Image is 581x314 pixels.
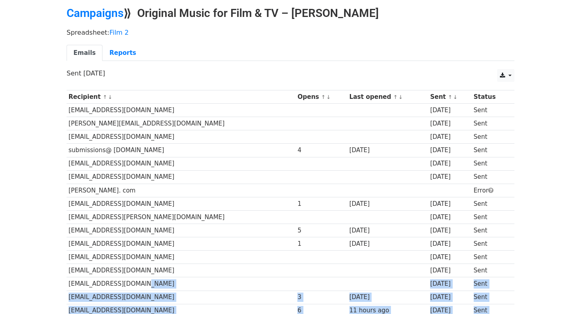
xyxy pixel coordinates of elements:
div: [DATE] [430,239,470,249]
td: [EMAIL_ADDRESS][DOMAIN_NAME] [67,264,296,277]
td: Sent [472,237,509,251]
td: [EMAIL_ADDRESS][DOMAIN_NAME] [67,197,296,210]
th: Sent [428,90,472,104]
th: Opens [296,90,347,104]
div: [DATE] [430,279,470,289]
td: Sent [472,130,509,144]
td: Sent [472,224,509,237]
div: [DATE] [430,106,470,115]
td: Sent [472,104,509,117]
a: Emails [67,45,102,61]
a: ↑ [103,94,107,100]
div: [DATE] [430,146,470,155]
div: [DATE] [430,119,470,128]
td: Sent [472,291,509,304]
a: ↑ [448,94,452,100]
td: [EMAIL_ADDRESS][PERSON_NAME][DOMAIN_NAME] [67,210,296,224]
td: [EMAIL_ADDRESS][DOMAIN_NAME] [67,157,296,170]
div: [DATE] [430,132,470,142]
div: [DATE] [430,213,470,222]
td: [EMAIL_ADDRESS][DOMAIN_NAME] [67,224,296,237]
th: Status [472,90,509,104]
th: Last opened [347,90,428,104]
div: 1 [297,239,345,249]
td: submissions@ [DOMAIN_NAME] [67,144,296,157]
td: Sent [472,117,509,130]
div: [DATE] [430,253,470,262]
td: Sent [472,277,509,291]
a: Reports [102,45,143,61]
td: [EMAIL_ADDRESS][DOMAIN_NAME] [67,237,296,251]
div: [DATE] [349,199,426,209]
td: [EMAIL_ADDRESS][DOMAIN_NAME] [67,130,296,144]
a: ↑ [393,94,398,100]
div: [DATE] [430,293,470,302]
td: Sent [472,170,509,184]
td: [EMAIL_ADDRESS][DOMAIN_NAME] [67,251,296,264]
a: Film 2 [109,29,129,36]
div: [DATE] [430,266,470,275]
div: 3 [297,293,345,302]
div: 1 [297,199,345,209]
td: Error [472,184,509,197]
a: ↑ [321,94,326,100]
div: 4 [297,146,345,155]
td: Sent [472,264,509,277]
td: Sent [472,157,509,170]
td: Sent [472,197,509,210]
div: 5 [297,226,345,235]
div: [DATE] [349,239,426,249]
a: Campaigns [67,6,123,20]
iframe: Chat Widget [541,275,581,314]
td: [EMAIL_ADDRESS][DOMAIN_NAME] [67,104,296,117]
div: [DATE] [430,199,470,209]
a: ↓ [398,94,403,100]
h2: ⟫ Original Music for Film & TV – [PERSON_NAME] [67,6,514,20]
td: [PERSON_NAME]. com [67,184,296,197]
td: Sent [472,144,509,157]
td: Sent [472,210,509,224]
td: [EMAIL_ADDRESS][DOMAIN_NAME] [67,170,296,184]
td: [EMAIL_ADDRESS][DOMAIN_NAME] [67,291,296,304]
a: ↓ [453,94,458,100]
td: Sent [472,251,509,264]
div: [DATE] [349,226,426,235]
a: ↓ [108,94,112,100]
p: Sent [DATE] [67,69,514,77]
div: [DATE] [349,293,426,302]
th: Recipient [67,90,296,104]
td: [EMAIL_ADDRESS][DOMAIN_NAME] [67,277,296,291]
a: ↓ [326,94,331,100]
div: [DATE] [430,172,470,182]
div: [DATE] [430,159,470,168]
p: Spreadsheet: [67,28,514,37]
div: [DATE] [430,226,470,235]
div: [DATE] [349,146,426,155]
td: [PERSON_NAME][EMAIL_ADDRESS][DOMAIN_NAME] [67,117,296,130]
